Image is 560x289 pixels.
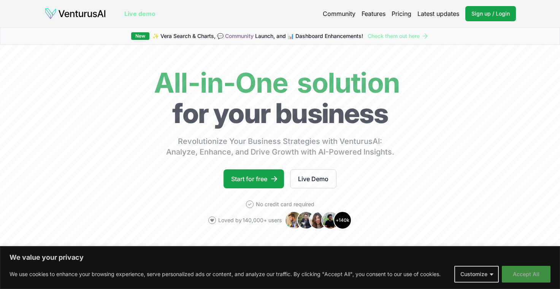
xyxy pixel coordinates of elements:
[368,32,429,40] a: Check them out here
[309,211,327,229] img: Avatar 3
[152,32,363,40] span: ✨ Vera Search & Charts, 💬 Launch, and 📊 Dashboard Enhancements!
[297,211,315,229] img: Avatar 2
[10,270,441,279] p: We use cookies to enhance your browsing experience, serve personalized ads or content, and analyz...
[465,6,516,21] a: Sign up / Login
[124,9,155,18] a: Live demo
[502,266,550,283] button: Accept All
[290,169,336,188] a: Live Demo
[471,10,510,17] span: Sign up / Login
[454,266,499,283] button: Customize
[323,9,355,18] a: Community
[321,211,339,229] img: Avatar 4
[131,32,149,40] div: New
[225,33,254,39] a: Community
[10,253,550,262] p: We value your privacy
[417,9,459,18] a: Latest updates
[285,211,303,229] img: Avatar 1
[362,9,385,18] a: Features
[224,169,284,188] a: Start for free
[392,9,411,18] a: Pricing
[44,8,106,20] img: logo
